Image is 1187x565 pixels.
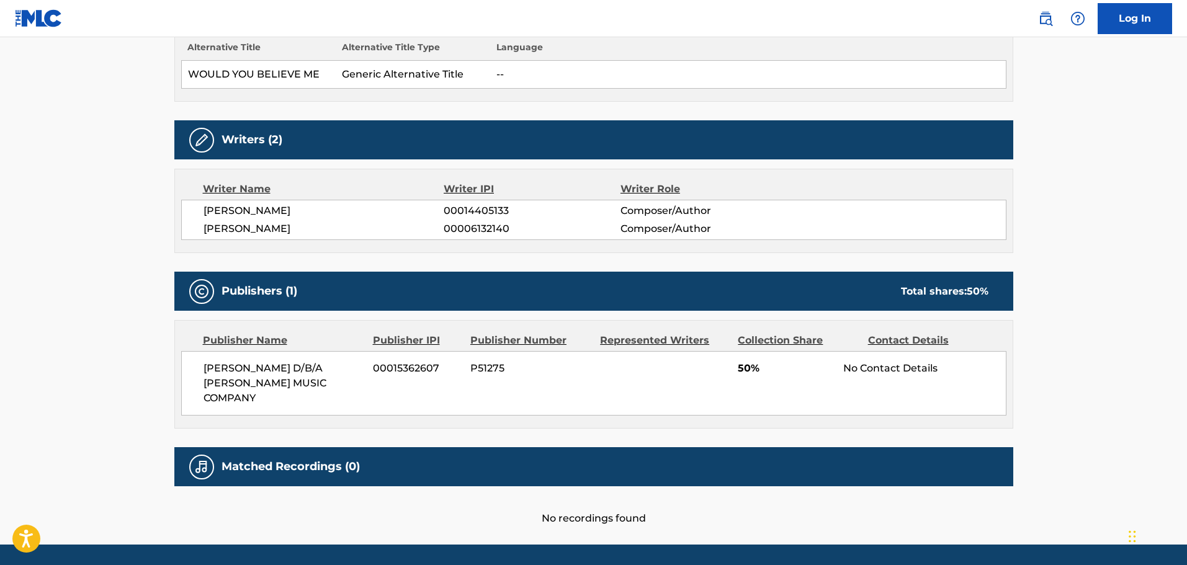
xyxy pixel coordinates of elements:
div: Publisher Name [203,333,364,348]
img: MLC Logo [15,9,63,27]
a: Log In [1098,3,1172,34]
img: Matched Recordings [194,460,209,474]
td: Generic Alternative Title [336,61,490,89]
div: Publisher IPI [373,333,461,348]
div: Writer IPI [444,182,620,197]
td: WOULD YOU BELIEVE ME [181,61,336,89]
span: [PERSON_NAME] [204,203,444,218]
div: Writer Name [203,182,444,197]
div: Total shares: [901,284,988,299]
img: Publishers [194,284,209,299]
h5: Matched Recordings (0) [222,460,360,474]
td: -- [490,61,1006,89]
th: Alternative Title [181,41,336,61]
span: 50% [738,361,834,376]
th: Alternative Title Type [336,41,490,61]
h5: Publishers (1) [222,284,297,298]
span: 00006132140 [444,221,620,236]
h5: Writers (2) [222,133,282,147]
div: Represented Writers [600,333,728,348]
div: Drag [1129,518,1136,555]
div: No recordings found [174,486,1013,526]
span: [PERSON_NAME] D/B/A [PERSON_NAME] MUSIC COMPANY [204,361,364,406]
span: 00015362607 [373,361,461,376]
iframe: Chat Widget [1125,505,1187,565]
div: Help [1065,6,1090,31]
span: [PERSON_NAME] [204,221,444,236]
span: 00014405133 [444,203,620,218]
img: help [1070,11,1085,26]
img: Writers [194,133,209,148]
div: No Contact Details [843,361,1005,376]
span: Composer/Author [620,203,781,218]
th: Language [490,41,1006,61]
div: Publisher Number [470,333,591,348]
span: 50 % [967,285,988,297]
div: Collection Share [738,333,858,348]
img: search [1038,11,1053,26]
a: Public Search [1033,6,1058,31]
span: P51275 [470,361,591,376]
span: Composer/Author [620,221,781,236]
div: Writer Role [620,182,781,197]
div: Contact Details [868,333,988,348]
